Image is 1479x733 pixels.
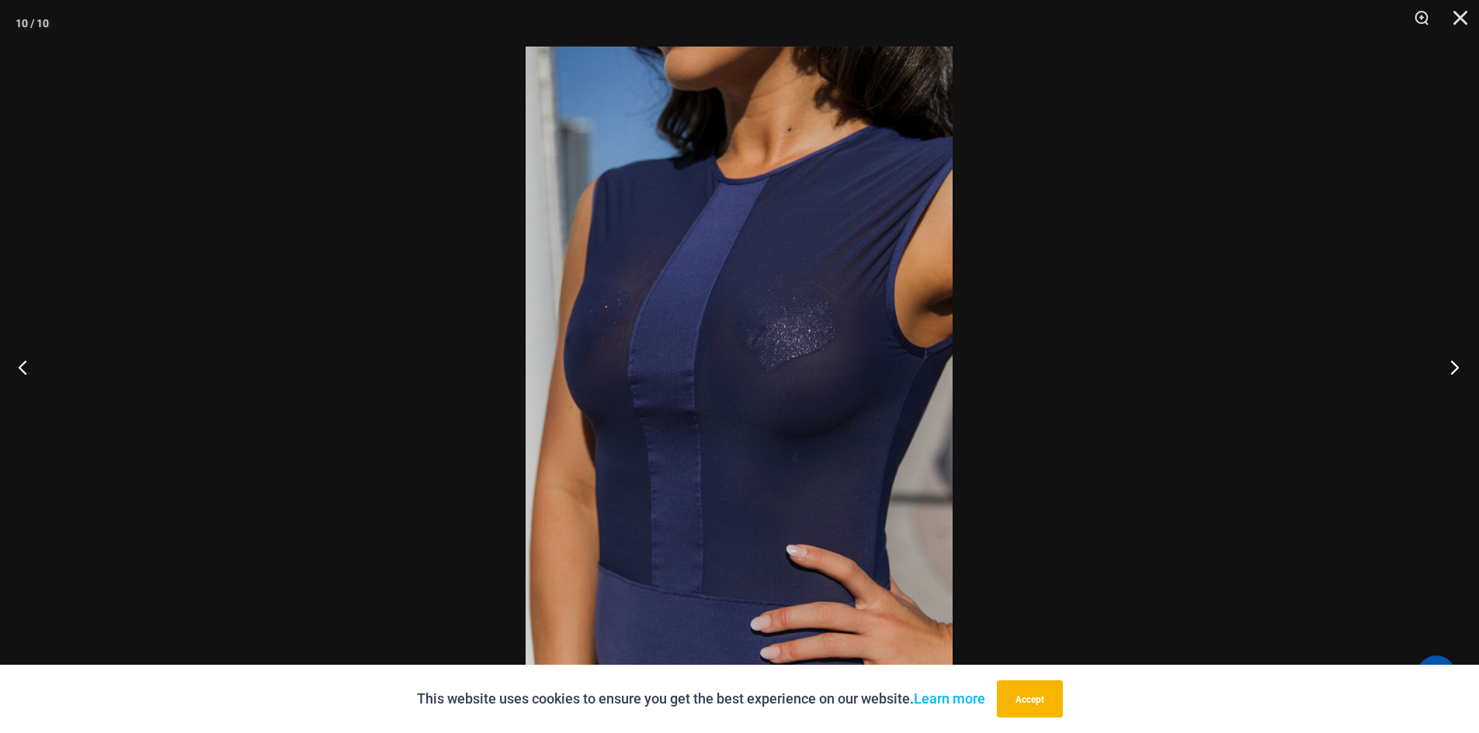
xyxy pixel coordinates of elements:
[997,680,1063,717] button: Accept
[16,12,49,35] div: 10 / 10
[526,47,953,686] img: Desire Me Navy 5192 Dress 14
[914,690,985,707] a: Learn more
[417,687,985,711] p: This website uses cookies to ensure you get the best experience on our website.
[1421,328,1479,406] button: Next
